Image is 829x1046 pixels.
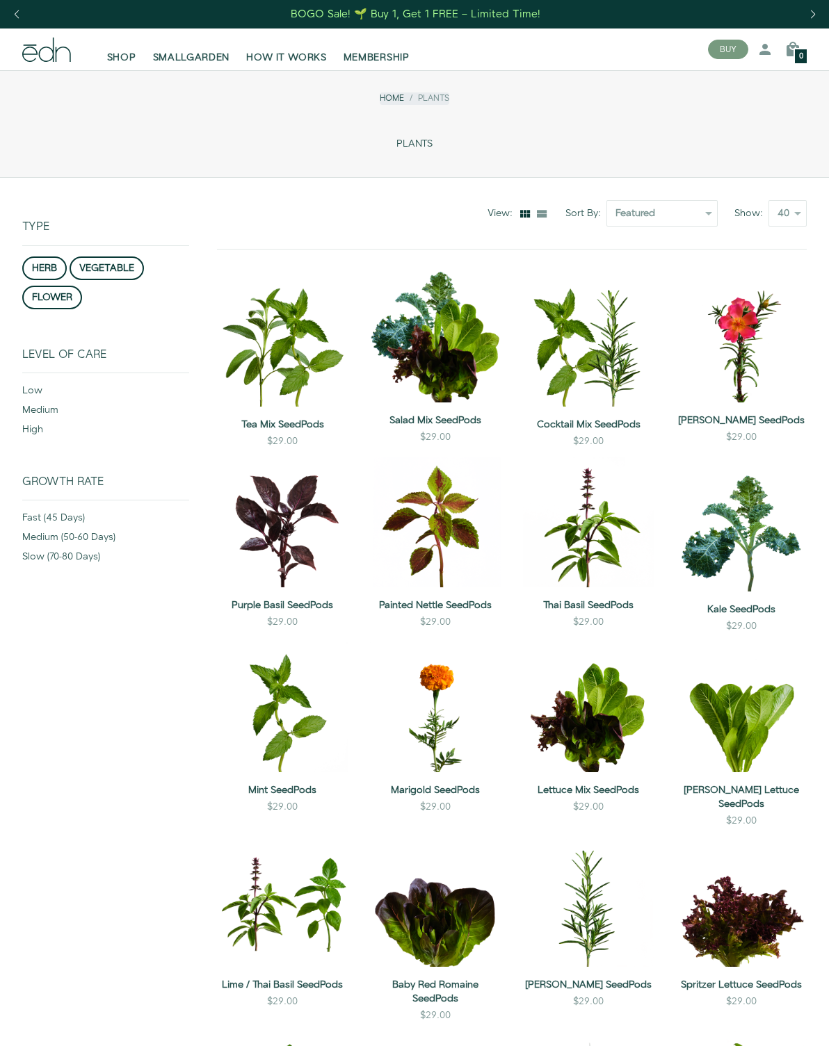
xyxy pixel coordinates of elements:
[145,34,239,65] a: SMALLGARDEN
[267,615,298,629] div: $29.00
[420,615,451,629] div: $29.00
[22,178,189,245] div: Type
[335,34,418,65] a: MEMBERSHIP
[523,598,654,612] a: Thai Basil SeedPods
[217,783,348,797] a: Mint SeedPods
[370,978,501,1006] a: Baby Red Romaine SeedPods
[420,800,451,814] div: $29.00
[676,414,807,427] a: [PERSON_NAME] SeedPods
[153,51,230,65] span: SMALLGARDEN
[676,272,807,402] img: Moss Rose SeedPods
[676,978,807,992] a: Spritzer Lettuce SeedPods
[370,642,501,772] img: Marigold SeedPods
[420,1008,451,1022] div: $29.00
[523,978,654,992] a: [PERSON_NAME] SeedPods
[523,457,654,587] img: Thai Basil SeedPods
[523,272,654,407] img: Cocktail Mix SeedPods
[70,256,144,280] button: vegetable
[22,403,189,423] div: medium
[676,783,807,811] a: [PERSON_NAME] Lettuce SeedPods
[676,642,807,772] img: Bibb Lettuce SeedPods
[573,615,604,629] div: $29.00
[565,206,606,220] label: Sort By:
[380,92,404,104] a: Home
[22,256,67,280] button: herb
[217,978,348,992] a: Lime / Thai Basil SeedPods
[217,272,348,407] img: Tea Mix SeedPods
[238,34,335,65] a: HOW IT WORKS
[573,800,604,814] div: $29.00
[726,619,757,633] div: $29.00
[676,457,807,591] img: Kale SeedPods
[22,348,189,373] div: Level of Care
[488,206,518,220] div: View:
[217,598,348,612] a: Purple Basil SeedPods
[370,598,501,612] a: Painted Nettle SeedPods
[523,783,654,797] a: Lettuce Mix SeedPods
[396,138,433,150] span: PLANTS
[708,40,748,59] button: BUY
[107,51,136,65] span: SHOP
[217,418,348,432] a: Tea Mix SeedPods
[370,457,501,587] img: Painted Nettle SeedPods
[726,995,757,1008] div: $29.00
[380,92,449,104] nav: breadcrumbs
[267,800,298,814] div: $29.00
[370,414,501,427] a: Salad Mix SeedPods
[523,836,654,967] img: Rosemary SeedPods
[734,206,768,220] label: Show:
[676,836,807,967] img: Spritzer Lettuce SeedPods
[573,434,604,448] div: $29.00
[217,457,348,587] img: Purple Basil SeedPods
[22,530,189,550] div: medium (50-60 days)
[267,434,298,448] div: $29.00
[726,814,757,828] div: $29.00
[22,384,189,403] div: low
[404,92,449,104] li: Plants
[676,603,807,616] a: Kale SeedPods
[22,423,189,442] div: high
[523,418,654,432] a: Cocktail Mix SeedPods
[573,995,604,1008] div: $29.00
[799,53,803,60] span: 0
[217,836,348,967] img: Lime / Thai Basil SeedPods
[99,34,145,65] a: SHOP
[267,995,298,1008] div: $29.00
[22,550,189,569] div: slow (70-80 days)
[246,51,326,65] span: HOW IT WORKS
[370,783,501,797] a: Marigold SeedPods
[22,286,82,309] button: flower
[291,7,540,22] div: BOGO Sale! 🌱 Buy 1, Get 1 FREE – Limited Time!
[726,430,757,444] div: $29.00
[22,475,189,500] div: Growth Rate
[721,1004,815,1039] iframe: Opens a widget where you can find more information
[370,272,501,402] img: Salad Mix SeedPods
[370,836,501,967] img: Baby Red Romaine SeedPods
[420,430,451,444] div: $29.00
[22,511,189,530] div: fast (45 days)
[217,642,348,772] img: Mint SeedPods
[290,3,542,25] a: BOGO Sale! 🌱 Buy 1, Get 1 FREE – Limited Time!
[344,51,410,65] span: MEMBERSHIP
[523,642,654,772] img: Lettuce Mix SeedPods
